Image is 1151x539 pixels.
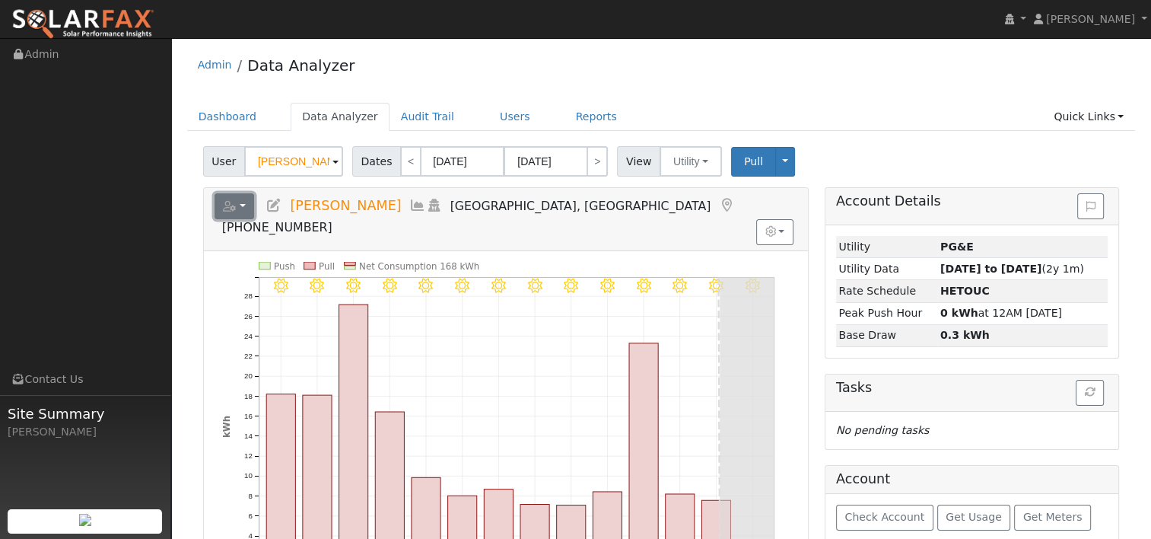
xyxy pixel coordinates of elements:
[940,329,990,341] strong: 0.3 kWh
[940,263,1084,275] span: (2y 1m)
[844,511,924,523] span: Check Account
[1077,193,1104,219] button: Issue History
[409,198,426,213] a: Multi-Series Graph
[400,146,421,177] a: <
[274,261,295,272] text: Push
[244,412,253,420] text: 16
[564,278,578,292] i: 8/14 - Clear
[346,278,361,292] i: 8/08 - Clear
[744,155,763,167] span: Pull
[528,278,542,292] i: 8/13 - Clear
[418,278,433,292] i: 8/10 - Clear
[836,193,1108,209] h5: Account Details
[709,278,723,292] i: 8/18 - Clear
[1042,103,1135,131] a: Quick Links
[637,278,651,292] i: 8/16 - Clear
[673,278,688,292] i: 8/17 - Clear
[660,146,722,177] button: Utility
[248,512,252,520] text: 6
[198,59,232,71] a: Admin
[244,332,253,340] text: 24
[247,56,355,75] a: Data Analyzer
[187,103,269,131] a: Dashboard
[491,278,506,292] i: 8/12 - Clear
[244,372,253,380] text: 20
[587,146,608,177] a: >
[248,492,252,500] text: 8
[426,198,443,213] a: Login As (last Never)
[836,471,890,486] h5: Account
[79,514,91,526] img: retrieve
[222,220,332,234] span: [PHONE_NUMBER]
[319,261,335,272] text: Pull
[836,302,937,324] td: Peak Push Hour
[836,424,929,436] i: No pending tasks
[274,278,288,292] i: 8/06 - Clear
[836,258,937,280] td: Utility Data
[731,147,776,177] button: Pull
[244,292,253,300] text: 28
[940,285,990,297] strong: Q
[937,505,1011,531] button: Get Usage
[488,103,542,131] a: Users
[940,241,974,253] strong: ID: 17195596, authorized: 08/19/25
[8,424,163,440] div: [PERSON_NAME]
[244,472,253,480] text: 10
[836,380,1108,396] h5: Tasks
[221,416,231,438] text: kWh
[1014,505,1091,531] button: Get Meters
[389,103,466,131] a: Audit Trail
[203,146,245,177] span: User
[937,302,1108,324] td: at 12AM [DATE]
[11,8,154,40] img: SolarFax
[617,146,660,177] span: View
[265,198,282,213] a: Edit User (35594)
[455,278,469,292] i: 8/11 - Clear
[352,146,401,177] span: Dates
[290,198,401,213] span: [PERSON_NAME]
[836,236,937,258] td: Utility
[383,278,397,292] i: 8/09 - Clear
[1076,380,1104,406] button: Refresh
[564,103,628,131] a: Reports
[600,278,615,292] i: 8/15 - Clear
[940,263,1041,275] strong: [DATE] to [DATE]
[946,511,1001,523] span: Get Usage
[450,199,711,213] span: [GEOGRAPHIC_DATA], [GEOGRAPHIC_DATA]
[244,432,253,440] text: 14
[1046,13,1135,25] span: [PERSON_NAME]
[359,261,479,272] text: Net Consumption 168 kWh
[836,324,937,346] td: Base Draw
[718,198,735,213] a: Map
[244,451,253,460] text: 12
[291,103,389,131] a: Data Analyzer
[310,278,324,292] i: 8/07 - Clear
[8,403,163,424] span: Site Summary
[244,352,253,360] text: 22
[1023,511,1083,523] span: Get Meters
[836,280,937,302] td: Rate Schedule
[940,307,978,319] strong: 0 kWh
[244,146,343,177] input: Select a User
[244,311,253,320] text: 26
[836,505,933,531] button: Check Account
[244,392,253,400] text: 18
